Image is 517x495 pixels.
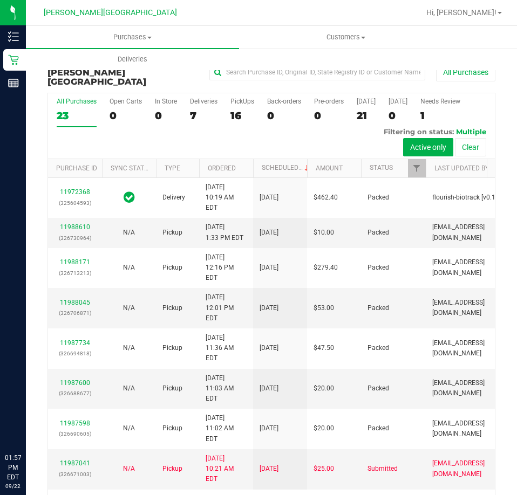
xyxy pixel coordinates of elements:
span: flourish-biotrack [v0.1.0] [432,192,502,203]
span: Filtering on status: [384,127,454,136]
a: Sync Status [111,164,152,172]
p: (326694818) [55,348,96,359]
a: 11988045 [60,299,90,306]
div: Open Carts [110,98,142,105]
span: Not Applicable [123,304,135,312]
div: 21 [357,109,376,122]
iframe: Resource center [11,409,43,441]
a: Scheduled [262,164,311,171]
a: 11987734 [60,339,90,347]
span: [PERSON_NAME][GEOGRAPHIC_DATA] [44,8,177,17]
span: Packed [368,423,389,434]
button: All Purchases [436,63,495,81]
div: Pre-orders [314,98,344,105]
span: Delivery [162,192,185,203]
button: N/A [123,464,135,474]
p: (326690605) [55,429,96,439]
span: Packed [368,303,389,313]
span: Pickup [162,343,182,353]
span: [DATE] [260,192,278,203]
inline-svg: Inventory [8,31,19,42]
div: 0 [314,109,344,122]
button: N/A [123,263,135,273]
a: Deliveries [26,48,239,71]
span: Packed [368,343,389,353]
div: In Store [155,98,177,105]
span: [DATE] [260,423,278,434]
p: (325604593) [55,198,96,208]
span: Pickup [162,464,182,474]
span: Pickup [162,423,182,434]
button: N/A [123,383,135,394]
span: [DATE] [260,383,278,394]
span: Packed [368,228,389,238]
span: Not Applicable [123,465,135,472]
div: 0 [110,109,142,122]
a: Customers [239,26,452,49]
span: [DATE] 1:33 PM EDT [206,222,243,243]
span: Deliveries [103,54,162,64]
button: N/A [123,423,135,434]
button: N/A [123,228,135,238]
span: Packed [368,383,389,394]
p: (326713213) [55,268,96,278]
div: [DATE] [389,98,407,105]
div: 0 [267,109,301,122]
span: [DATE] [260,263,278,273]
span: [DATE] [260,343,278,353]
span: $47.50 [314,343,334,353]
span: [DATE] [260,228,278,238]
span: [DATE] 12:16 PM EDT [206,252,247,284]
div: Needs Review [420,98,460,105]
span: In Sync [124,190,135,205]
p: (326671003) [55,469,96,479]
span: [DATE] 11:02 AM EDT [206,413,247,444]
div: 16 [230,109,254,122]
span: Not Applicable [123,384,135,392]
p: (326730964) [55,233,96,243]
span: Purchases [26,32,239,42]
span: Not Applicable [123,264,135,271]
div: [DATE] [357,98,376,105]
a: 11987041 [60,459,90,467]
a: Purchases [26,26,239,49]
div: 1 [420,109,460,122]
span: Not Applicable [123,229,135,236]
span: Hi, [PERSON_NAME]! [426,8,496,17]
span: Pickup [162,383,182,394]
span: $10.00 [314,228,334,238]
span: $25.00 [314,464,334,474]
div: 0 [389,109,407,122]
a: Ordered [208,164,236,172]
div: 23 [57,109,97,122]
a: Purchase ID [56,164,97,172]
span: $462.40 [314,192,338,203]
span: [DATE] 11:36 AM EDT [206,333,247,364]
a: Type [165,164,180,172]
a: 11987600 [60,379,90,387]
div: 7 [190,109,217,122]
span: Pickup [162,263,182,273]
a: 11988171 [60,258,90,266]
span: Submitted [368,464,398,474]
p: (326706871) [55,308,96,318]
button: Active only [403,138,453,156]
button: Clear [455,138,486,156]
div: All Purchases [57,98,97,105]
span: $53.00 [314,303,334,313]
input: Search Purchase ID, Original ID, State Registry ID or Customer Name... [209,64,425,80]
inline-svg: Retail [8,54,19,65]
button: N/A [123,343,135,353]
div: PickUps [230,98,254,105]
a: Status [370,164,393,171]
span: $20.00 [314,383,334,394]
span: Pickup [162,228,182,238]
a: Last Updated By [434,164,489,172]
span: [DATE] 11:03 AM EDT [206,373,247,404]
a: Amount [316,164,343,172]
span: Packed [368,192,389,203]
p: 09/22 [5,482,21,490]
span: [DATE] [260,303,278,313]
button: N/A [123,303,135,313]
a: 11988610 [60,223,90,231]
